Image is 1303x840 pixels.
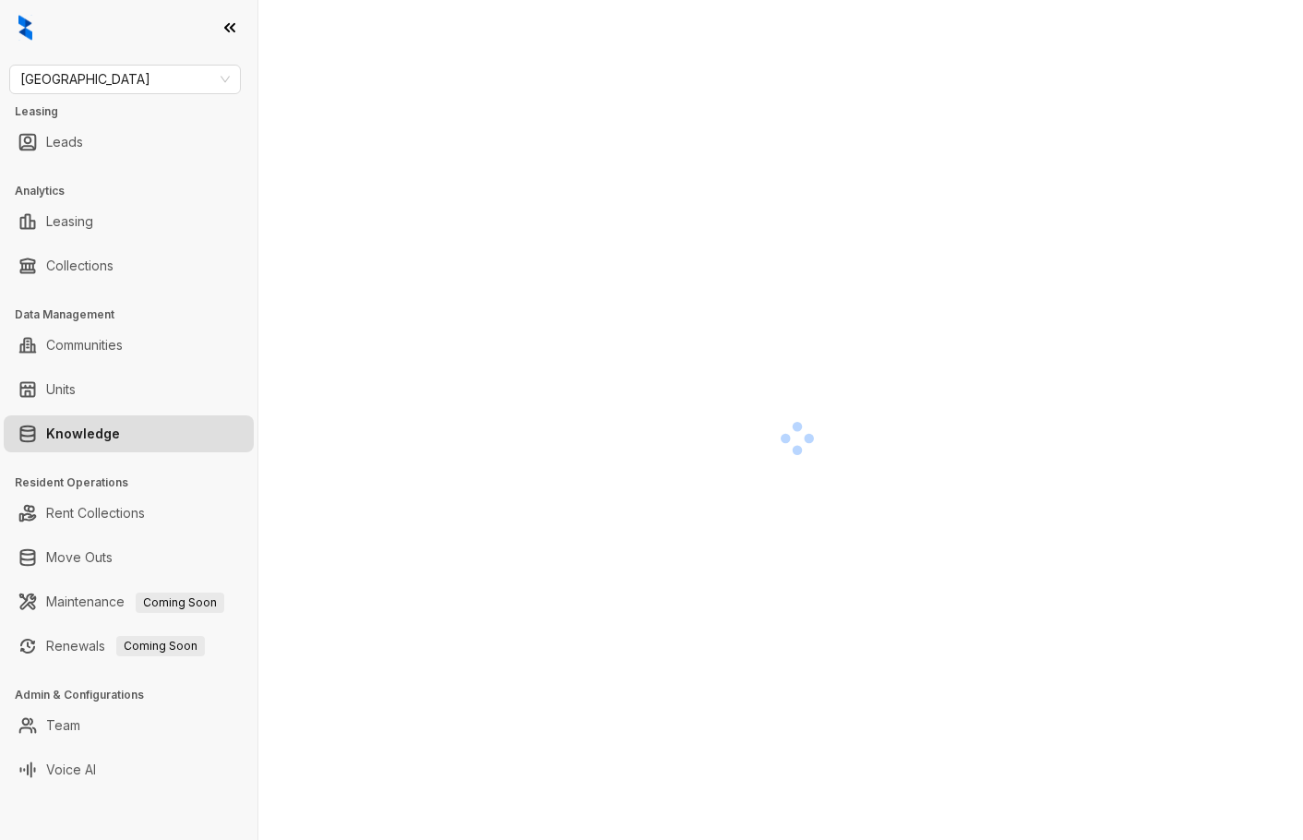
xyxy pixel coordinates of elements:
li: Leads [4,124,254,161]
li: Move Outs [4,539,254,576]
li: Rent Collections [4,495,254,532]
h3: Admin & Configurations [15,687,257,703]
a: Leasing [46,203,93,240]
a: Leads [46,124,83,161]
h3: Resident Operations [15,474,257,491]
img: logo [18,15,32,41]
span: Coming Soon [136,593,224,613]
h3: Leasing [15,103,257,120]
a: Voice AI [46,751,96,788]
h3: Data Management [15,306,257,323]
a: Team [46,707,80,744]
li: Renewals [4,628,254,665]
li: Voice AI [4,751,254,788]
li: Team [4,707,254,744]
li: Leasing [4,203,254,240]
a: Collections [46,247,114,284]
li: Units [4,371,254,408]
a: Knowledge [46,415,120,452]
a: Rent Collections [46,495,145,532]
a: Units [46,371,76,408]
a: RenewalsComing Soon [46,628,205,665]
span: Fairfield [20,66,230,93]
h3: Analytics [15,183,257,199]
li: Collections [4,247,254,284]
li: Maintenance [4,583,254,620]
li: Knowledge [4,415,254,452]
a: Communities [46,327,123,364]
li: Communities [4,327,254,364]
a: Move Outs [46,539,113,576]
span: Coming Soon [116,636,205,656]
